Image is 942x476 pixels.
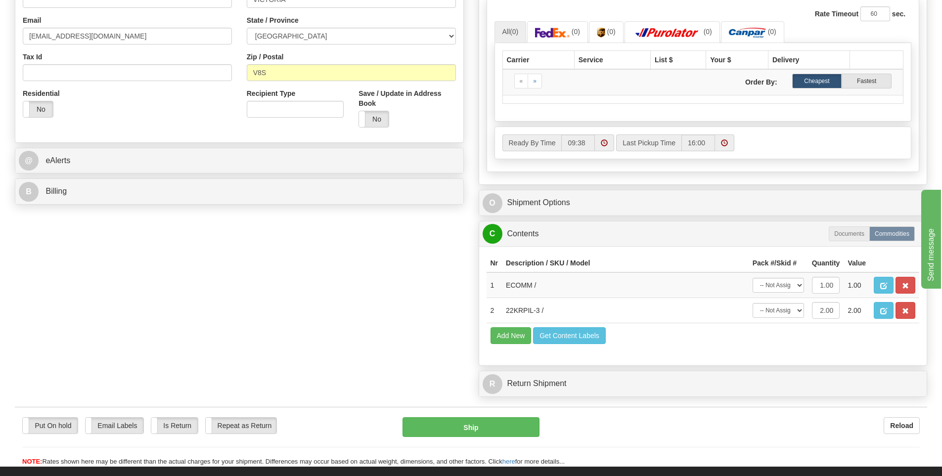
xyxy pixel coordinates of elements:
button: Get Content Labels [533,327,606,344]
span: B [19,182,39,202]
span: @ [19,151,39,171]
a: @ eAlerts [19,151,460,171]
iframe: chat widget [919,187,941,288]
a: here [502,458,515,465]
label: Fastest [842,74,892,88]
label: Documents [829,226,870,241]
label: Order By: [703,74,784,87]
label: Commodities [869,226,915,241]
span: » [533,78,537,85]
label: No [359,111,389,127]
span: R [483,374,502,394]
label: Rate Timeout [815,9,858,19]
span: Billing [45,187,67,195]
label: sec. [892,9,905,19]
label: Is Return [151,418,198,433]
a: Previous [514,74,529,88]
button: Reload [884,417,920,434]
a: CContents [483,224,924,244]
th: Pack #/Skid # [749,254,808,272]
th: Nr [487,254,502,272]
th: List $ [651,50,706,69]
img: UPS [597,28,605,38]
th: Carrier [502,50,574,69]
label: Tax Id [23,52,42,62]
th: Description / SKU / Model [502,254,749,272]
label: Last Pickup Time [616,134,681,151]
label: Cheapest [792,74,842,88]
a: All [494,21,527,42]
th: Quantity [808,254,844,272]
span: (0) [572,28,580,36]
th: Value [844,254,870,272]
a: RReturn Shipment [483,374,924,394]
label: Repeat as Return [206,418,276,433]
div: Send message [7,6,91,18]
td: 22KRPIL-3 / [502,298,749,323]
label: Recipient Type [247,88,296,98]
span: (0) [510,28,518,36]
label: Email [23,15,41,25]
span: C [483,224,502,244]
th: Service [574,50,650,69]
span: (0) [607,28,616,36]
button: Ship [403,417,539,437]
th: Delivery [768,50,850,69]
td: 2.00 [844,298,870,323]
span: (0) [704,28,712,36]
td: 1.00 [844,272,870,298]
a: Next [528,74,542,88]
th: Your $ [706,50,768,69]
span: O [483,193,502,213]
label: Save / Update in Address Book [359,88,455,108]
a: B Billing [19,181,460,202]
span: eAlerts [45,156,70,165]
span: « [520,78,523,85]
label: Put On hold [23,418,78,433]
label: Residential [23,88,60,98]
label: Email Labels [86,418,143,433]
span: NOTE: [22,458,42,465]
img: Canpar [729,28,766,38]
td: 2 [487,298,502,323]
button: Add New [491,327,532,344]
td: ECOMM / [502,272,749,298]
label: State / Province [247,15,299,25]
label: No [23,101,53,117]
img: Purolator [632,28,702,38]
b: Reload [890,422,913,430]
img: FedEx Express® [535,28,570,38]
a: OShipment Options [483,193,924,213]
td: 1 [487,272,502,298]
div: Rates shown here may be different than the actual charges for your shipment. Differences may occu... [15,457,927,467]
label: Ready By Time [502,134,562,151]
span: (0) [768,28,776,36]
label: Zip / Postal [247,52,284,62]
